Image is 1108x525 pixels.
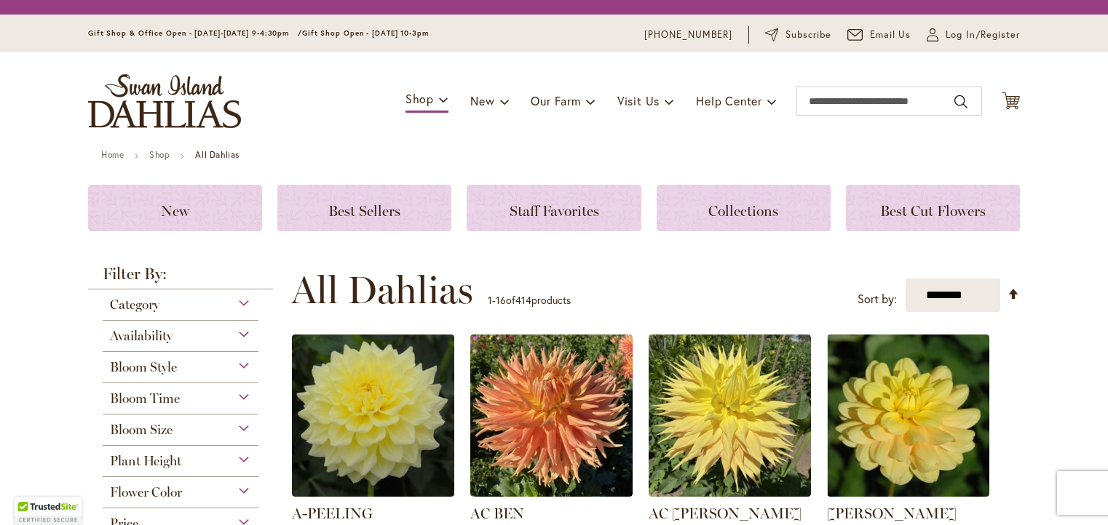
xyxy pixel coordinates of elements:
[496,293,506,307] span: 16
[195,149,240,160] strong: All Dahlias
[846,185,1020,231] a: Best Cut Flowers
[101,149,124,160] a: Home
[488,293,492,307] span: 1
[617,93,660,108] span: Visit Us
[470,505,524,522] a: AC BEN
[927,28,1020,42] a: Log In/Register
[292,505,373,522] a: A-PEELING
[88,28,302,38] span: Gift Shop & Office Open - [DATE]-[DATE] 9-4:30pm /
[149,149,170,160] a: Shop
[467,185,641,231] a: Staff Favorites
[88,266,273,289] strong: Filter By:
[880,202,986,220] span: Best Cut Flowers
[110,297,159,313] span: Category
[827,334,989,497] img: AHOY MATEY
[88,185,262,231] a: New
[510,202,599,220] span: Staff Favorites
[302,28,429,38] span: Gift Shop Open - [DATE] 10-3pm
[946,28,1020,42] span: Log In/Register
[827,486,989,500] a: AHOY MATEY
[847,28,911,42] a: Email Us
[110,484,182,500] span: Flower Color
[858,286,897,313] label: Sort by:
[649,334,811,497] img: AC Jeri
[827,505,957,522] a: [PERSON_NAME]
[470,334,633,497] img: AC BEN
[696,93,762,108] span: Help Center
[708,202,778,220] span: Collections
[470,93,494,108] span: New
[110,422,173,438] span: Bloom Size
[786,28,831,42] span: Subscribe
[110,453,181,469] span: Plant Height
[291,268,473,312] span: All Dahlias
[110,390,180,406] span: Bloom Time
[110,359,177,375] span: Bloom Style
[277,185,451,231] a: Best Sellers
[161,202,189,220] span: New
[870,28,911,42] span: Email Us
[405,91,434,106] span: Shop
[110,328,173,344] span: Availability
[765,28,831,42] a: Subscribe
[488,289,571,312] p: - of products
[649,505,802,522] a: AC [PERSON_NAME]
[531,93,580,108] span: Our Farm
[328,202,400,220] span: Best Sellers
[292,486,454,500] a: A-Peeling
[515,293,531,307] span: 414
[644,28,732,42] a: [PHONE_NUMBER]
[88,74,241,128] a: store logo
[292,334,454,497] img: A-Peeling
[470,486,633,500] a: AC BEN
[649,486,811,500] a: AC Jeri
[657,185,831,231] a: Collections
[15,497,82,525] div: TrustedSite Certified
